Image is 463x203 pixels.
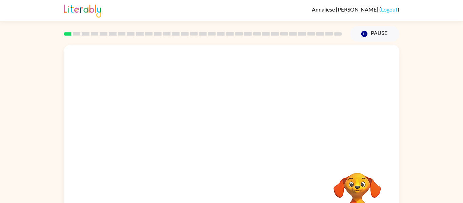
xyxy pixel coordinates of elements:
span: Annaliese [PERSON_NAME] [312,6,379,13]
a: Logout [381,6,398,13]
div: ( ) [312,6,399,13]
button: Pause [350,26,399,42]
img: Literably [64,3,101,18]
